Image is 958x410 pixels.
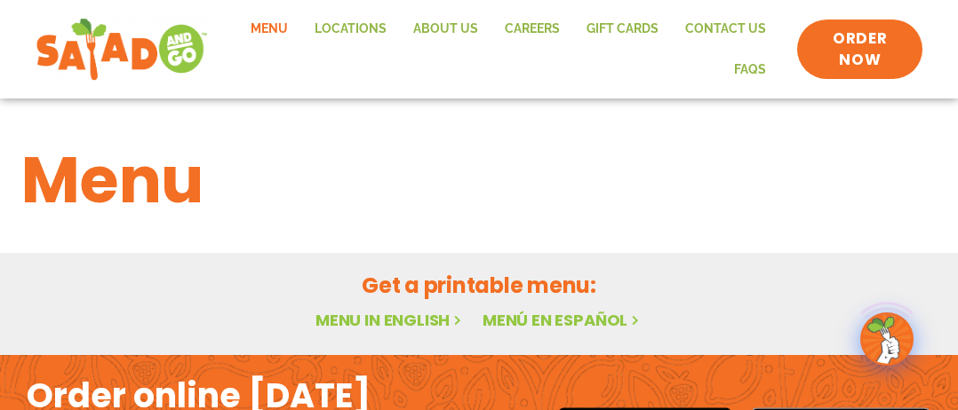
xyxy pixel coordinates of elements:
a: Locations [301,9,400,50]
a: About Us [400,9,491,50]
nav: Menu [226,9,779,90]
a: Contact Us [672,9,779,50]
h2: Get a printable menu: [21,270,937,301]
img: new-SAG-logo-768×292 [36,14,208,85]
a: Menu in English [315,309,465,331]
a: ORDER NOW [797,20,922,80]
a: Menu [237,9,301,50]
a: GIFT CARDS [573,9,672,50]
span: ORDER NOW [815,28,905,71]
a: Menú en español [483,309,643,331]
h1: Menu [21,132,937,228]
a: Careers [491,9,573,50]
a: FAQs [721,50,779,91]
